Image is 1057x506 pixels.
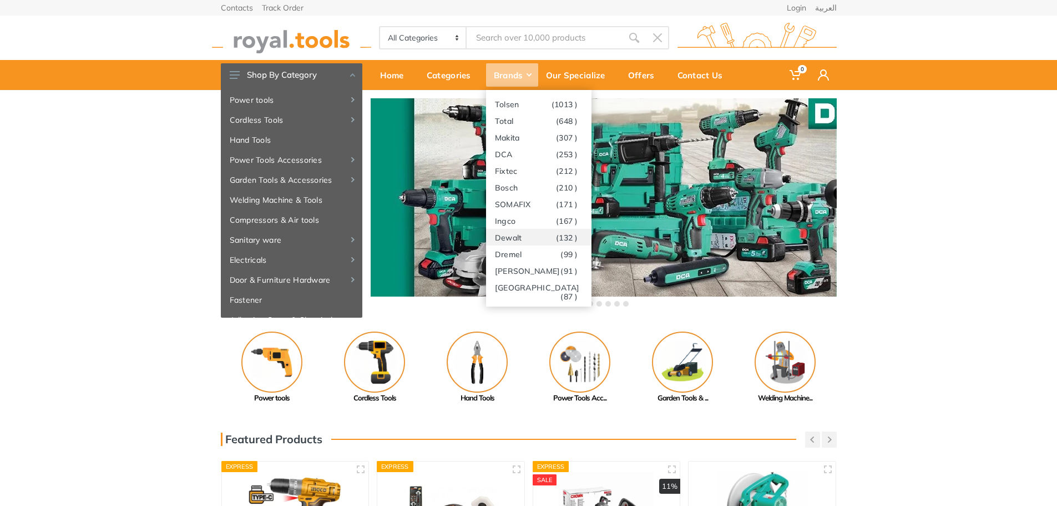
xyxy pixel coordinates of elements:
[486,129,591,146] a: Makita(307 )
[486,63,538,87] div: Brands
[556,167,578,176] span: (212 )
[377,461,413,472] div: Express
[560,267,578,275] span: (91 )
[221,270,362,290] a: Door & Furniture Hardware
[241,332,302,393] img: Royal - Power tools
[734,393,837,404] div: Welding Machine...
[533,461,569,472] div: Express
[560,250,578,259] span: (99 )
[221,230,362,250] a: Sanitary ware
[221,63,362,87] button: Shop By Category
[782,60,810,90] a: 0
[556,217,578,226] span: (167 )
[659,479,680,494] div: 11%
[538,63,620,87] div: Our Specialize
[323,332,426,404] a: Cordless Tools
[221,130,362,150] a: Hand Tools
[221,110,362,130] a: Cordless Tools
[556,150,578,159] span: (253 )
[221,461,258,472] div: Express
[419,60,486,90] a: Categories
[221,210,362,230] a: Compressors & Air tools
[212,23,371,53] img: royal.tools Logo
[677,23,837,53] img: royal.tools Logo
[486,212,591,229] a: Ingco(167 )
[221,150,362,170] a: Power Tools Accessories
[631,393,734,404] div: Garden Tools & ...
[538,60,620,90] a: Our Specialize
[486,96,591,112] a: Tolsen(1013 )
[556,117,578,126] span: (648 )
[549,332,610,393] img: Royal - Power Tools Accessories
[486,146,591,162] a: DCA(253 )
[670,63,738,87] div: Contact Us
[221,170,362,190] a: Garden Tools & Accessories
[486,262,591,279] a: [PERSON_NAME](91 )
[262,4,304,12] a: Track Order
[486,162,591,179] a: Fixtec(212 )
[533,474,557,485] div: SALE
[529,393,631,404] div: Power Tools Acc...
[419,63,486,87] div: Categories
[556,200,578,209] span: (171 )
[221,90,362,110] a: Power tools
[221,4,253,12] a: Contacts
[221,310,362,330] a: Adhesive, Spray & Chemical
[447,332,508,393] img: Royal - Hand Tools
[372,63,419,87] div: Home
[467,26,622,49] input: Site search
[323,393,426,404] div: Cordless Tools
[221,250,362,270] a: Electricals
[620,63,670,87] div: Offers
[221,393,323,404] div: Power tools
[486,279,591,295] a: [GEOGRAPHIC_DATA](87 )
[426,332,529,404] a: Hand Tools
[486,179,591,196] a: Bosch(210 )
[556,133,578,142] span: (307 )
[221,190,362,210] a: Welding Machine & Tools
[529,332,631,404] a: Power Tools Acc...
[556,233,578,242] span: (132 )
[486,246,591,262] a: Dremel(99 )
[552,100,578,109] span: (1013 )
[221,433,322,446] h3: Featured Products
[556,183,578,192] span: (210 )
[620,60,670,90] a: Offers
[787,4,806,12] a: Login
[486,112,591,129] a: Total(648 )
[380,27,467,48] select: Category
[486,196,591,212] a: SOMAFIX(171 )
[344,332,405,393] img: Royal - Cordless Tools
[815,4,837,12] a: العربية
[670,60,738,90] a: Contact Us
[734,332,837,404] a: Welding Machine...
[372,60,419,90] a: Home
[486,229,591,246] a: Dewalt(132 )
[560,292,578,301] span: (87 )
[426,393,529,404] div: Hand Tools
[221,290,362,310] a: Fastener
[652,332,713,393] img: Royal - Garden Tools & Accessories
[798,65,807,73] span: 0
[755,332,816,393] img: Royal - Welding Machine & Tools
[631,332,734,404] a: Garden Tools & ...
[221,332,323,404] a: Power tools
